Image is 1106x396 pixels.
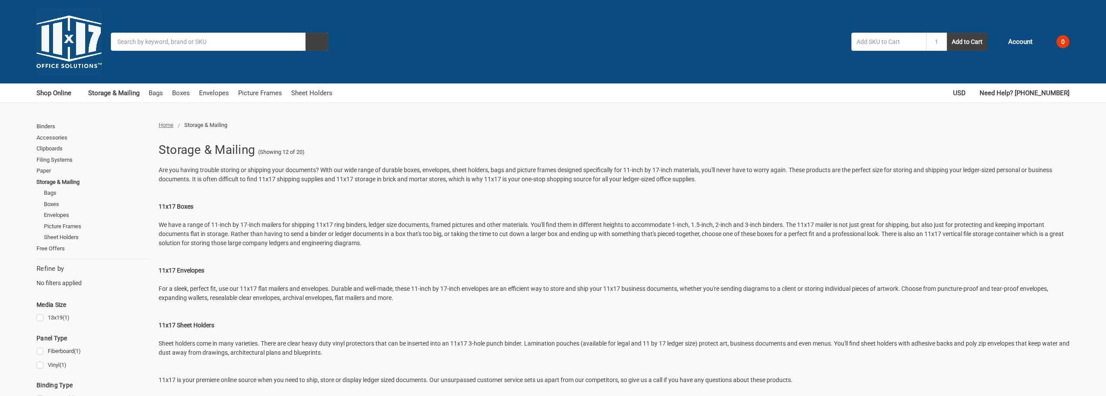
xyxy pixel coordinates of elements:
[37,83,79,103] a: Shop Online
[37,243,149,254] a: Free Offers
[159,166,1069,385] p: Are you having trouble storing or shipping your documents? With our wide range of durable boxes, ...
[37,143,149,154] a: Clipboards
[37,9,102,74] img: 11x17.com
[88,83,139,103] a: Storage & Mailing
[44,187,149,199] a: Bags
[37,165,149,176] a: Paper
[172,83,190,103] a: Boxes
[44,210,149,221] a: Envelopes
[159,267,204,274] strong: 11x17 Envelopes
[149,83,163,103] a: Bags
[37,380,149,390] h5: Binding Type
[238,83,282,103] a: Picture Frames
[37,132,149,143] a: Accessories
[44,199,149,210] a: Boxes
[37,333,149,343] h5: Panel Type
[996,30,1033,53] a: Account
[44,232,149,243] a: Sheet Holders
[947,33,987,51] button: Add to Cart
[159,203,193,210] strong: 11x17 Boxes
[1056,35,1069,48] span: 0
[37,264,149,287] div: No filters applied
[37,121,149,132] a: Binders
[63,314,70,321] span: (1)
[258,148,305,156] span: (Showing 12 of 20)
[37,359,149,371] a: Vinyl(1)
[37,346,149,357] a: Fiberboard(1)
[37,299,149,310] h5: Media Size
[159,322,214,329] strong: 11x17 Sheet Holders
[1042,30,1069,53] a: 0
[159,139,255,161] h1: Storage & Mailing
[851,33,926,51] input: Add SKU to Cart
[184,122,227,128] span: Storage & Mailing
[291,83,332,103] a: Sheet Holders
[37,154,149,166] a: Filing Systems
[111,33,328,51] input: Search by keyword, brand or SKU
[1008,37,1033,47] span: Account
[44,221,149,232] a: Picture Frames
[37,264,149,274] h5: Refine by
[159,122,173,128] a: Home
[37,176,149,188] a: Storage & Mailing
[37,312,149,324] a: 13x19(1)
[74,348,81,354] span: (1)
[953,83,970,103] a: USD
[980,83,1069,103] a: Need Help? [PHONE_NUMBER]
[199,83,229,103] a: Envelopes
[60,362,66,368] span: (1)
